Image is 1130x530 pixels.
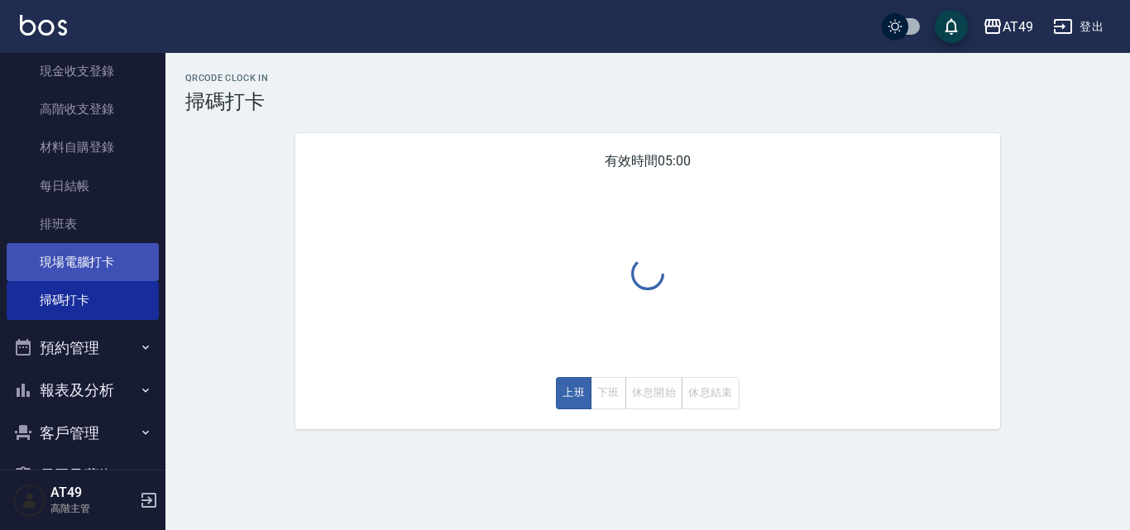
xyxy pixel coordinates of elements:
a: 每日結帳 [7,167,159,205]
p: 高階主管 [50,501,135,516]
button: save [935,10,968,43]
h5: AT49 [50,485,135,501]
img: Logo [20,15,67,36]
button: 員工及薪資 [7,454,159,497]
button: 報表及分析 [7,369,159,412]
h3: 掃碼打卡 [185,90,1110,113]
a: 排班表 [7,205,159,243]
a: 現場電腦打卡 [7,243,159,281]
img: Person [13,484,46,517]
button: AT49 [976,10,1040,44]
button: 客戶管理 [7,412,159,455]
div: 有效時間 05:00 [295,133,1000,429]
button: 預約管理 [7,327,159,370]
button: 登出 [1046,12,1110,42]
div: AT49 [1003,17,1033,37]
a: 掃碼打卡 [7,281,159,319]
a: 高階收支登錄 [7,90,159,128]
a: 現金收支登錄 [7,52,159,90]
h2: QRcode Clock In [185,73,1110,84]
a: 材料自購登錄 [7,128,159,166]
